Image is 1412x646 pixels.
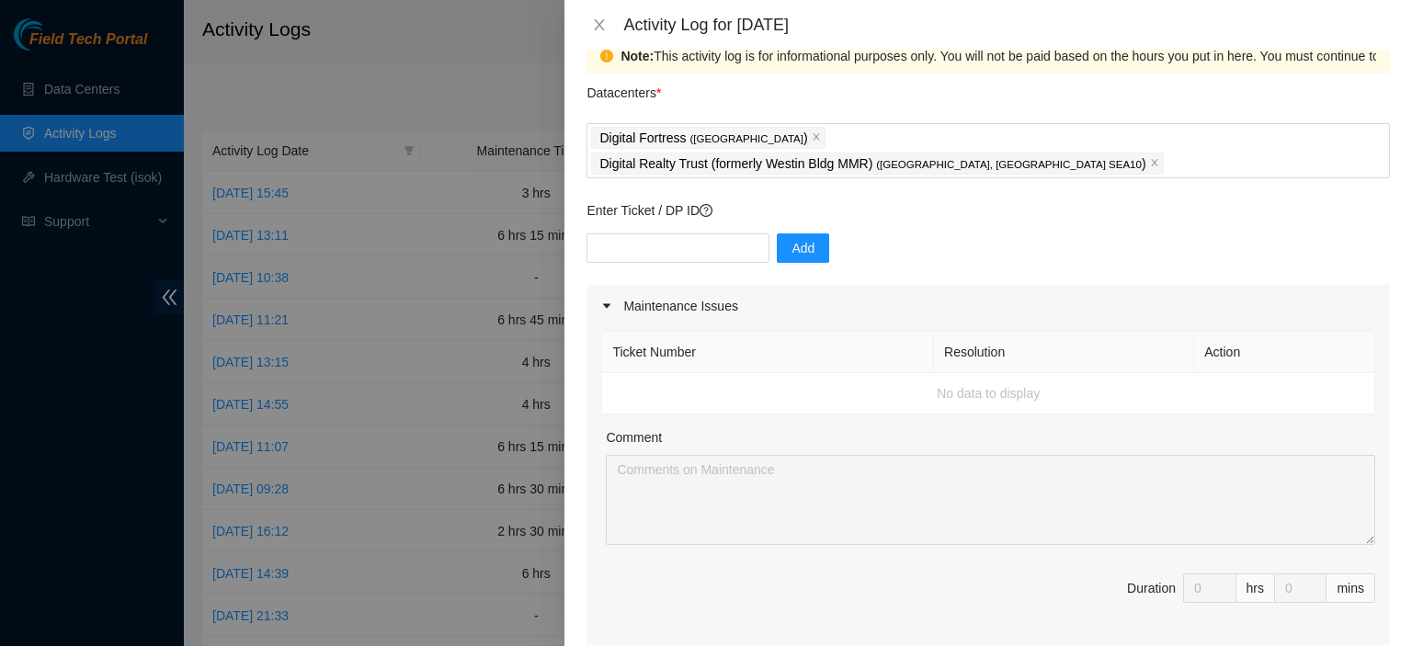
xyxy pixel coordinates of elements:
span: close [812,132,821,143]
div: Activity Log for [DATE] [623,15,1390,35]
p: Enter Ticket / DP ID [586,200,1390,221]
span: question-circle [700,204,712,217]
p: Digital Realty Trust (formerly Westin Bldg MMR) ) [599,153,1145,175]
span: ( [GEOGRAPHIC_DATA] [689,133,803,144]
div: mins [1327,573,1375,603]
span: caret-right [601,300,612,312]
button: Add [777,233,829,263]
td: No data to display [602,373,1375,414]
p: Digital Fortress ) [599,128,807,149]
th: Resolution [934,332,1194,373]
span: close [592,17,607,32]
div: hrs [1236,573,1275,603]
span: Add [791,238,814,258]
button: Close [586,17,612,34]
strong: Note: [621,46,654,66]
th: Action [1194,332,1375,373]
p: Datacenters [586,74,661,103]
span: close [1150,158,1159,169]
textarea: Comment [606,455,1375,545]
div: Duration [1127,578,1176,598]
div: Maintenance Issues [586,285,1390,327]
th: Ticket Number [602,332,934,373]
label: Comment [606,427,662,448]
span: ( [GEOGRAPHIC_DATA], [GEOGRAPHIC_DATA] SEA10 [876,159,1142,170]
span: exclamation-circle [600,50,613,62]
